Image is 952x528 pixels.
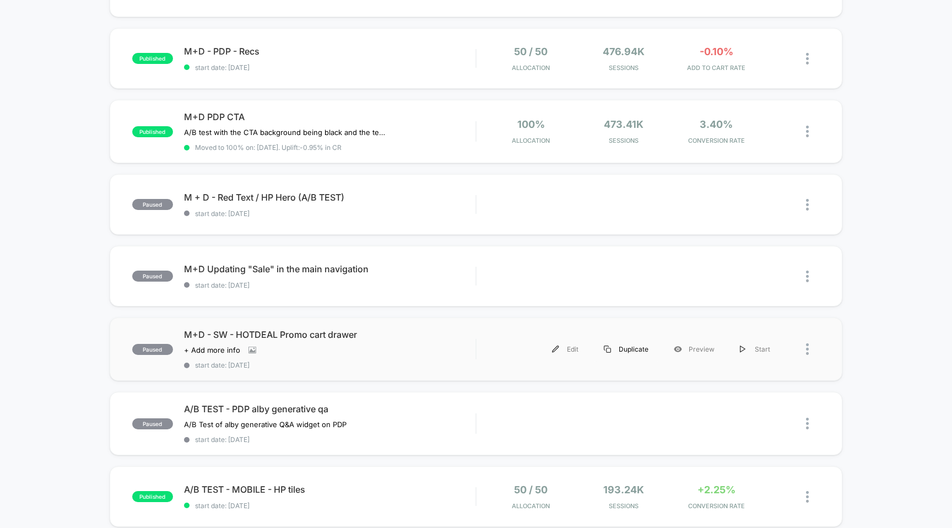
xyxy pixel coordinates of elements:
[184,209,476,218] span: start date: [DATE]
[184,435,476,444] span: start date: [DATE]
[603,484,644,495] span: 193.24k
[184,192,476,203] span: M + D - Red Text / HP Hero (A/B TEST)
[132,344,173,355] span: paused
[806,418,809,429] img: close
[727,337,783,362] div: Start
[700,46,733,57] span: -0.10%
[673,64,760,72] span: ADD TO CART RATE
[806,271,809,282] img: close
[806,126,809,137] img: close
[552,346,559,353] img: menu
[512,502,550,510] span: Allocation
[184,329,476,340] span: M+D - SW - HOTDEAL Promo cart drawer
[132,53,173,64] span: published
[184,263,476,274] span: M+D Updating "Sale" in the main navigation
[132,491,173,502] span: published
[512,137,550,144] span: Allocation
[184,502,476,510] span: start date: [DATE]
[184,420,347,429] span: A/B Test of alby generative Q&A widget on PDP
[195,143,342,152] span: Moved to 100% on: [DATE] . Uplift: -0.95% in CR
[514,484,548,495] span: 50 / 50
[806,53,809,64] img: close
[806,199,809,211] img: close
[184,46,476,57] span: M+D - PDP - Recs
[673,502,760,510] span: CONVERSION RATE
[184,346,240,354] span: + Add more info
[604,118,643,130] span: 473.41k
[591,337,661,362] div: Duplicate
[603,46,645,57] span: 476.94k
[673,137,760,144] span: CONVERSION RATE
[184,111,476,122] span: M+D PDP CTA
[132,126,173,137] span: published
[580,64,667,72] span: Sessions
[517,118,545,130] span: 100%
[514,46,548,57] span: 50 / 50
[132,418,173,429] span: paused
[700,118,733,130] span: 3.40%
[580,137,667,144] span: Sessions
[806,343,809,355] img: close
[184,281,476,289] span: start date: [DATE]
[184,63,476,72] span: start date: [DATE]
[604,346,611,353] img: menu
[132,271,173,282] span: paused
[512,64,550,72] span: Allocation
[806,491,809,503] img: close
[580,502,667,510] span: Sessions
[539,337,591,362] div: Edit
[661,337,727,362] div: Preview
[184,403,476,414] span: A/B TEST - PDP alby generative qa
[697,484,735,495] span: +2.25%
[184,128,388,137] span: A/B test with the CTA background being black and the text + shopping back icon to being white.
[132,199,173,210] span: paused
[740,346,745,353] img: menu
[184,361,476,369] span: start date: [DATE]
[184,484,476,495] span: A/B TEST - MOBILE - HP tiles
